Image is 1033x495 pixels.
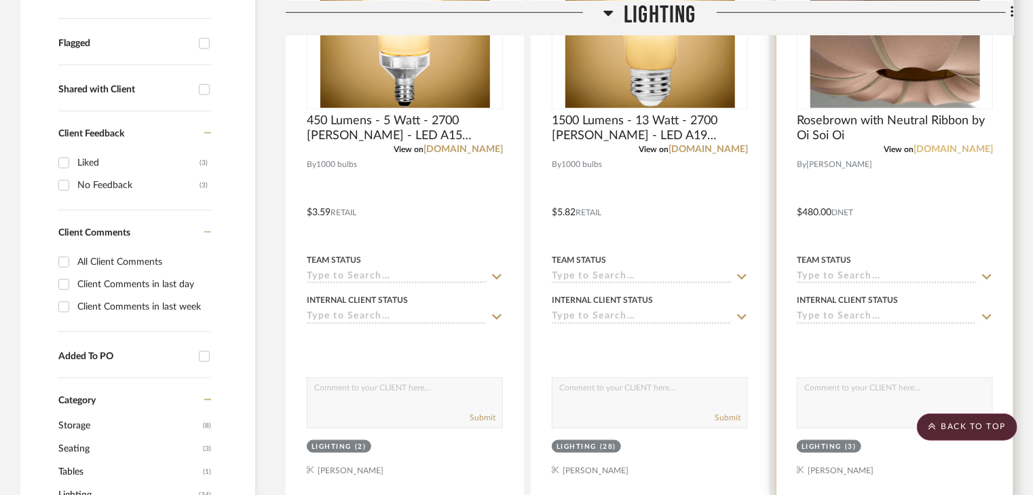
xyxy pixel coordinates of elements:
[58,84,192,96] div: Shared with Client
[77,274,208,295] div: Client Comments in last day
[561,158,602,171] span: 1000 bulbs
[917,414,1017,441] scroll-to-top-button: BACK TO TOP
[552,113,748,143] span: 1500 Lumens - 13 Watt - 2700 [PERSON_NAME] - LED A19 Filament Bulb - Milky Finish
[58,228,130,238] span: Client Comments
[58,395,96,407] span: Category
[802,442,842,452] div: LIGHTING
[77,175,200,196] div: No Feedback
[845,442,857,452] div: (3)
[58,351,192,363] div: Added To PO
[884,145,914,153] span: View on
[552,311,732,324] input: Type to Search…
[58,460,200,483] span: Tables
[470,411,495,424] button: Submit
[715,411,740,424] button: Submit
[552,271,732,284] input: Type to Search…
[307,254,361,266] div: Team Status
[797,311,977,324] input: Type to Search…
[58,129,124,139] span: Client Feedback
[557,442,597,452] div: LIGHTING
[77,251,208,273] div: All Client Comments
[797,158,806,171] span: By
[307,158,316,171] span: By
[58,437,200,460] span: Seating
[552,158,561,171] span: By
[77,296,208,318] div: Client Comments in last week
[307,271,487,284] input: Type to Search…
[394,145,424,153] span: View on
[552,294,653,306] div: Internal Client Status
[203,438,211,460] span: (3)
[806,158,872,171] span: [PERSON_NAME]
[669,145,748,154] a: [DOMAIN_NAME]
[797,113,993,143] span: Rosebrown with Neutral Ribbon by Oi Soi Oi
[797,254,851,266] div: Team Status
[203,461,211,483] span: (1)
[960,411,985,424] button: Submit
[914,145,993,154] a: [DOMAIN_NAME]
[639,145,669,153] span: View on
[307,113,503,143] span: 450 Lumens - 5 Watt - 2700 [PERSON_NAME] - LED A15 Filament Bulb
[77,152,200,174] div: Liked
[58,414,200,437] span: Storage
[312,442,352,452] div: LIGHTING
[424,145,503,154] a: [DOMAIN_NAME]
[797,294,898,306] div: Internal Client Status
[355,442,367,452] div: (2)
[600,442,616,452] div: (28)
[552,254,606,266] div: Team Status
[203,415,211,437] span: (8)
[200,175,208,196] div: (3)
[307,311,487,324] input: Type to Search…
[58,38,192,50] div: Flagged
[307,294,408,306] div: Internal Client Status
[316,158,357,171] span: 1000 bulbs
[200,152,208,174] div: (3)
[797,271,977,284] input: Type to Search…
